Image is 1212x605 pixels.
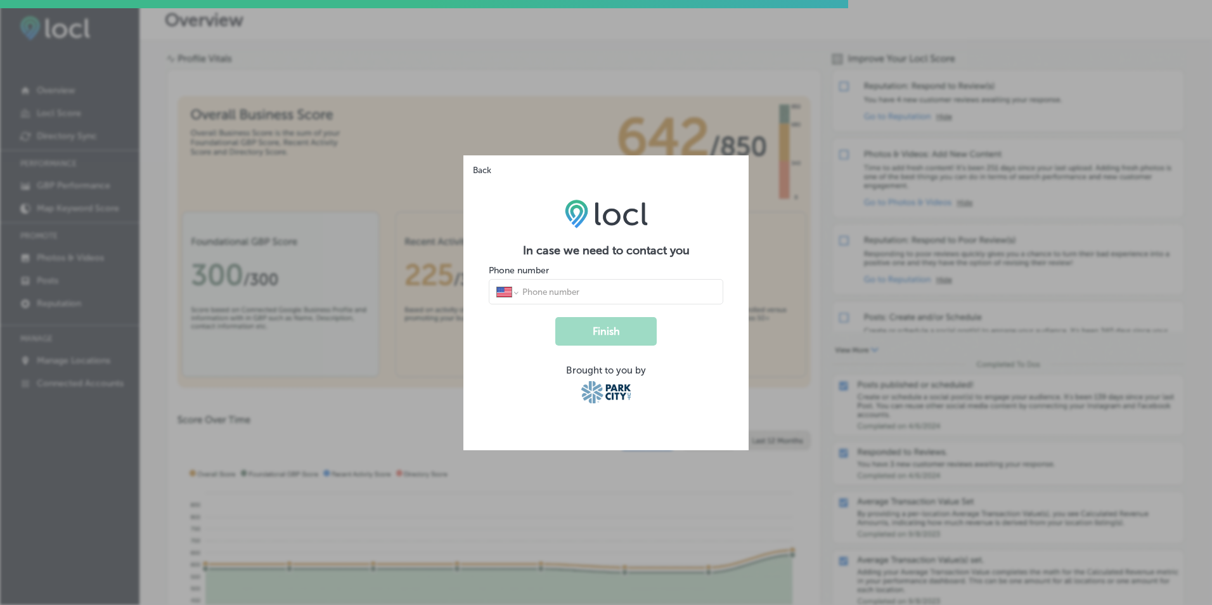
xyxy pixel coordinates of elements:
[581,381,631,403] img: Park City
[565,199,648,228] img: LOCL logo
[489,365,723,376] div: Brought to you by
[489,265,549,276] label: Phone number
[489,244,723,257] h2: In case we need to contact you
[521,286,716,297] input: Phone number
[463,155,495,176] button: Back
[555,317,657,346] button: Finish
